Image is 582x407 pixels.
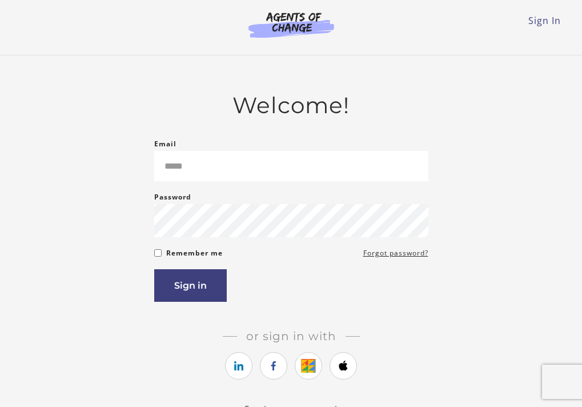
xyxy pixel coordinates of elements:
label: Remember me [166,246,223,260]
label: Email [154,137,176,151]
img: Agents of Change Logo [236,11,346,38]
a: https://courses.thinkific.com/users/auth/apple?ss%5Breferral%5D=&ss%5Buser_return_to%5D=&ss%5Bvis... [330,352,357,380]
a: https://courses.thinkific.com/users/auth/linkedin?ss%5Breferral%5D=&ss%5Buser_return_to%5D=&ss%5B... [225,352,252,380]
a: https://courses.thinkific.com/users/auth/facebook?ss%5Breferral%5D=&ss%5Buser_return_to%5D=&ss%5B... [260,352,287,380]
a: Forgot password? [363,246,428,260]
span: Or sign in with [237,329,346,343]
a: Sign In [528,14,561,27]
label: Password [154,190,191,204]
button: Sign in [154,269,227,302]
a: https://courses.thinkific.com/users/auth/google?ss%5Breferral%5D=&ss%5Buser_return_to%5D=&ss%5Bvi... [295,352,322,380]
h2: Welcome! [154,92,428,119]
